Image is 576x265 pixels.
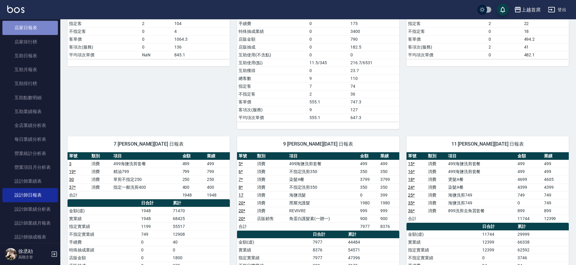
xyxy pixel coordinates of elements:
[481,238,516,246] td: 12399
[516,223,569,231] th: 累計
[359,215,379,222] td: 900
[308,114,349,121] td: 555.1
[311,246,347,254] td: 8376
[112,160,181,168] td: 499海鹽洗剪套餐
[68,152,90,160] th: 單號
[543,199,569,207] td: 749
[523,43,569,51] td: 41
[308,27,349,35] td: 0
[359,191,379,199] td: 0
[349,43,399,51] td: 182.5
[205,152,230,160] th: 業績
[516,215,542,222] td: 11744
[2,105,58,118] a: 互助業績報表
[141,51,173,59] td: NaN
[347,231,399,238] th: 累計
[379,168,399,175] td: 350
[407,51,487,59] td: 平均項次單價
[18,248,49,254] h5: 徐丞勛
[521,6,541,14] div: 上越首席
[349,59,399,67] td: 216.7/6531
[487,51,523,59] td: 0
[255,207,287,215] td: 消費
[255,199,287,207] td: 消費
[349,51,399,59] td: 0
[379,199,399,207] td: 1980
[288,215,359,222] td: 角蛋白護髮素(一贈一)
[349,35,399,43] td: 790
[523,35,569,43] td: 494.2
[407,27,487,35] td: 不指定客
[308,59,349,67] td: 11.5/345
[69,161,71,166] a: 3
[141,27,173,35] td: 0
[2,49,58,63] a: 互助日報表
[140,254,171,262] td: 0
[516,207,542,215] td: 899
[359,168,379,175] td: 350
[141,20,173,27] td: 2
[237,67,308,74] td: 互助獲得
[173,51,230,59] td: 845.1
[414,141,562,147] span: 11 [PERSON_NAME][DATE] 日報表
[237,27,308,35] td: 特殊抽成業績
[173,27,230,35] td: 4
[68,27,141,35] td: 不指定客
[516,191,542,199] td: 749
[516,183,542,191] td: 4399
[237,59,308,67] td: 互助使用(點)
[237,246,311,254] td: 實業績
[255,152,287,160] th: 類別
[407,254,481,262] td: 不指定實業績
[68,238,140,246] td: 手續費
[379,222,399,230] td: 8376
[481,223,516,231] th: 日合計
[171,215,230,222] td: 68425
[68,246,140,254] td: 特殊抽成業績
[349,20,399,27] td: 175
[516,199,542,207] td: 0
[308,43,349,51] td: 0
[308,51,349,59] td: 0
[75,141,223,147] span: 7 [PERSON_NAME][DATE] 日報表
[205,183,230,191] td: 400
[516,160,542,168] td: 499
[288,175,359,183] td: 染髮A餐
[407,152,569,223] table: a dense table
[447,191,516,199] td: 海鹽洗剪749
[288,168,359,175] td: 不指定洗剪350
[349,67,399,74] td: 23.7
[2,77,58,90] a: 互助排行榜
[2,118,58,132] a: 全店業績分析表
[543,175,569,183] td: 4605
[308,20,349,27] td: 0
[523,51,569,59] td: 482.1
[140,246,171,254] td: 0
[2,63,58,77] a: 互助月報表
[237,43,308,51] td: 店販抽成
[244,141,392,147] span: 9 [PERSON_NAME][DATE] 日報表
[237,152,399,231] table: a dense table
[308,74,349,82] td: 9
[379,175,399,183] td: 3799
[237,222,255,230] td: 合計
[426,168,446,175] td: 消費
[68,43,141,51] td: 客項次(服務)
[308,67,349,74] td: 0
[308,35,349,43] td: 0
[407,215,426,222] td: 合計
[407,238,481,246] td: 實業績
[171,207,230,215] td: 71470
[426,175,446,183] td: 消費
[308,106,349,114] td: 9
[543,152,569,160] th: 業績
[523,20,569,27] td: 22
[487,35,523,43] td: 0
[5,248,17,260] img: Person
[447,199,516,207] td: 海鹽洗剪749
[205,168,230,175] td: 799
[516,238,569,246] td: 66338
[407,152,426,160] th: 單號
[407,43,487,51] td: 客項次(服務)
[171,199,230,207] th: 累計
